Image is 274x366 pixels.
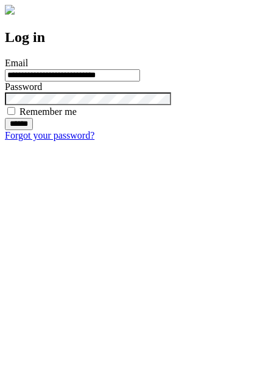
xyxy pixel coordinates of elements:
[5,81,42,92] label: Password
[5,5,15,15] img: logo-4e3dc11c47720685a147b03b5a06dd966a58ff35d612b21f08c02c0306f2b779.png
[5,29,269,46] h2: Log in
[19,106,77,117] label: Remember me
[5,130,94,140] a: Forgot your password?
[5,58,28,68] label: Email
